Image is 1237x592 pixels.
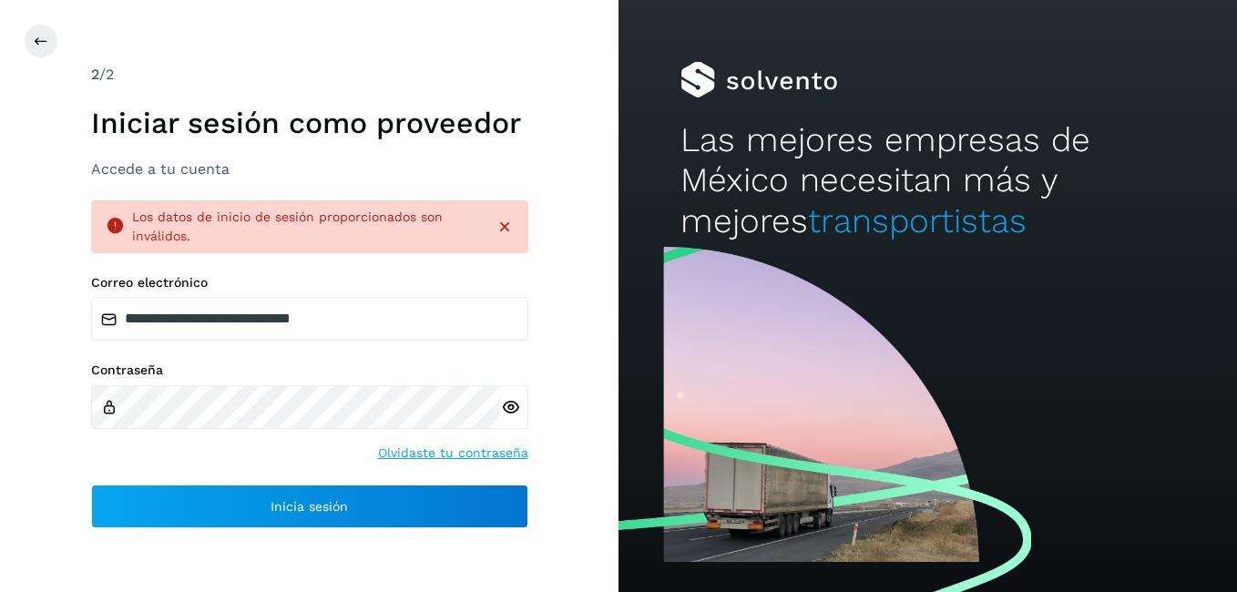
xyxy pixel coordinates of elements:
[91,106,528,140] h1: Iniciar sesión como proveedor
[91,485,528,528] button: Inicia sesión
[91,275,528,291] label: Correo electrónico
[91,66,99,83] span: 2
[378,444,528,463] a: Olvidaste tu contraseña
[91,362,528,378] label: Contraseña
[91,64,528,86] div: /2
[271,500,348,513] span: Inicia sesión
[132,208,481,246] div: Los datos de inicio de sesión proporcionados son inválidos.
[808,201,1027,240] span: transportistas
[91,160,528,178] h3: Accede a tu cuenta
[680,120,1175,241] h2: Las mejores empresas de México necesitan más y mejores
